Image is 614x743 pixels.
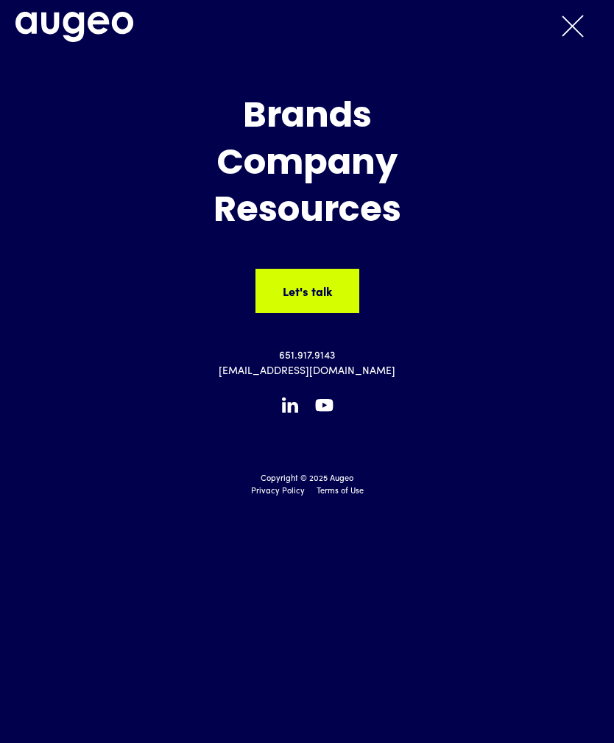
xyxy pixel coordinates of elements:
[279,348,335,364] a: 651.917.9143
[251,473,364,486] div: Copyright © 2025 Augeo
[4,145,610,185] div: Company
[15,12,133,41] a: home
[251,486,305,499] a: Privacy Policy
[4,98,610,138] div: Brands
[547,10,599,42] div: menu
[255,269,359,313] a: Let's talk
[219,364,395,379] a: [EMAIL_ADDRESS][DOMAIN_NAME]
[317,486,364,499] a: Terms of Use
[4,192,610,232] div: Resources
